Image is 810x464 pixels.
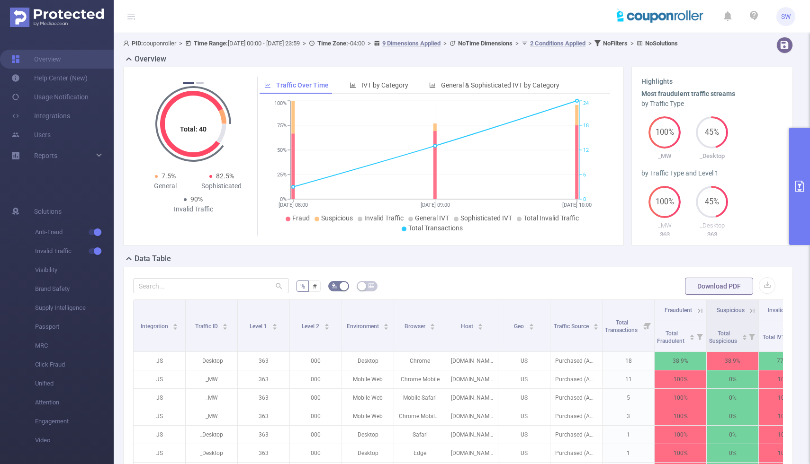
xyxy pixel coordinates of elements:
a: Users [11,125,51,144]
p: Mobile Safari [394,389,446,407]
p: [DOMAIN_NAME] [446,370,498,388]
span: Level 2 [302,323,321,330]
tspan: 24 [583,101,589,107]
p: Chrome Mobile iOS [394,407,446,425]
span: Invalid Traffic [35,242,114,261]
p: 38.9% [707,352,758,370]
div: Sort [430,322,435,328]
span: couponroller [DATE] 00:00 - [DATE] 23:59 -04:00 [123,40,678,47]
span: Suspicious [717,307,745,314]
i: Filter menu [745,321,758,351]
a: Reports [34,146,57,165]
p: Edge [394,444,446,462]
p: [DOMAIN_NAME] [446,389,498,407]
span: Attention [35,393,114,412]
p: [DOMAIN_NAME] [446,407,498,425]
span: Invalid Traffic [364,214,404,222]
tspan: [DATE] 09:00 [420,202,450,208]
p: 363 [238,426,289,444]
p: 000 [290,444,342,462]
p: _Desktop [688,151,736,161]
span: > [300,40,309,47]
p: _Desktop [186,426,237,444]
i: icon: caret-down [173,326,178,329]
span: SW [781,7,791,26]
p: 363 [238,444,289,462]
h2: Data Table [135,253,171,264]
p: Desktop [342,426,394,444]
p: 000 [290,389,342,407]
tspan: 0% [280,196,287,202]
p: 1 [603,444,654,462]
span: Browser [405,323,427,330]
p: 38.9% [655,352,706,370]
p: Chrome Mobile [394,370,446,388]
p: Safari [394,426,446,444]
i: icon: caret-down [529,326,534,329]
div: Sort [593,322,599,328]
span: Invalid Traffic [768,307,802,314]
p: US [498,444,550,462]
p: 0% [707,370,758,388]
span: General IVT [415,214,449,222]
p: 100% [655,370,706,388]
span: Geo [514,323,525,330]
p: _MW [641,151,689,161]
span: Brand Safety [35,280,114,298]
tspan: 100% [274,101,287,107]
i: icon: caret-down [223,326,228,329]
span: > [176,40,185,47]
span: 90% [190,195,203,203]
span: # [313,282,317,290]
p: _Desktop [688,221,736,230]
p: 363 [238,407,289,425]
b: No Time Dimensions [458,40,513,47]
span: Unified [35,374,114,393]
p: 18 [603,352,654,370]
h2: Overview [135,53,166,65]
u: 2 Conditions Applied [530,40,585,47]
p: 0% [707,426,758,444]
i: icon: user [123,40,132,46]
tspan: [DATE] 08:00 [279,202,308,208]
i: icon: caret-down [272,326,277,329]
h3: Highlights [641,77,783,87]
p: JS [134,370,185,388]
p: US [498,352,550,370]
p: 363 [238,370,289,388]
button: 1 [183,82,194,84]
i: icon: bg-colors [332,283,337,289]
i: icon: caret-up [272,322,277,325]
p: JS [134,444,185,462]
span: Sophisticated IVT [460,214,512,222]
i: icon: caret-down [430,326,435,329]
i: icon: table [369,283,374,289]
i: icon: caret-up [324,322,329,325]
p: Mobile Web [342,389,394,407]
p: Desktop [342,352,394,370]
p: _MW [186,389,237,407]
span: Video [35,431,114,450]
p: 000 [290,426,342,444]
p: [DOMAIN_NAME] [446,352,498,370]
span: Host [461,323,475,330]
p: Mobile Web [342,407,394,425]
tspan: 0 [583,196,586,202]
div: Sort [529,322,534,328]
button: 2 [196,82,204,84]
span: IVT by Category [361,81,408,89]
p: _MW [641,221,689,230]
span: Total Suspicious [709,330,738,344]
span: > [441,40,450,47]
p: [DOMAIN_NAME] [446,444,498,462]
span: Fraudulent [665,307,692,314]
b: No Filters [603,40,628,47]
p: Purchased (Affiliate) [550,389,602,407]
p: 000 [290,370,342,388]
img: Protected Media [10,8,104,27]
a: Integrations [11,106,70,125]
u: 9 Dimensions Applied [382,40,441,47]
span: Engagement [35,412,114,431]
div: by Traffic Type [641,99,783,109]
div: by Traffic Type and Level 1 [641,168,783,178]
